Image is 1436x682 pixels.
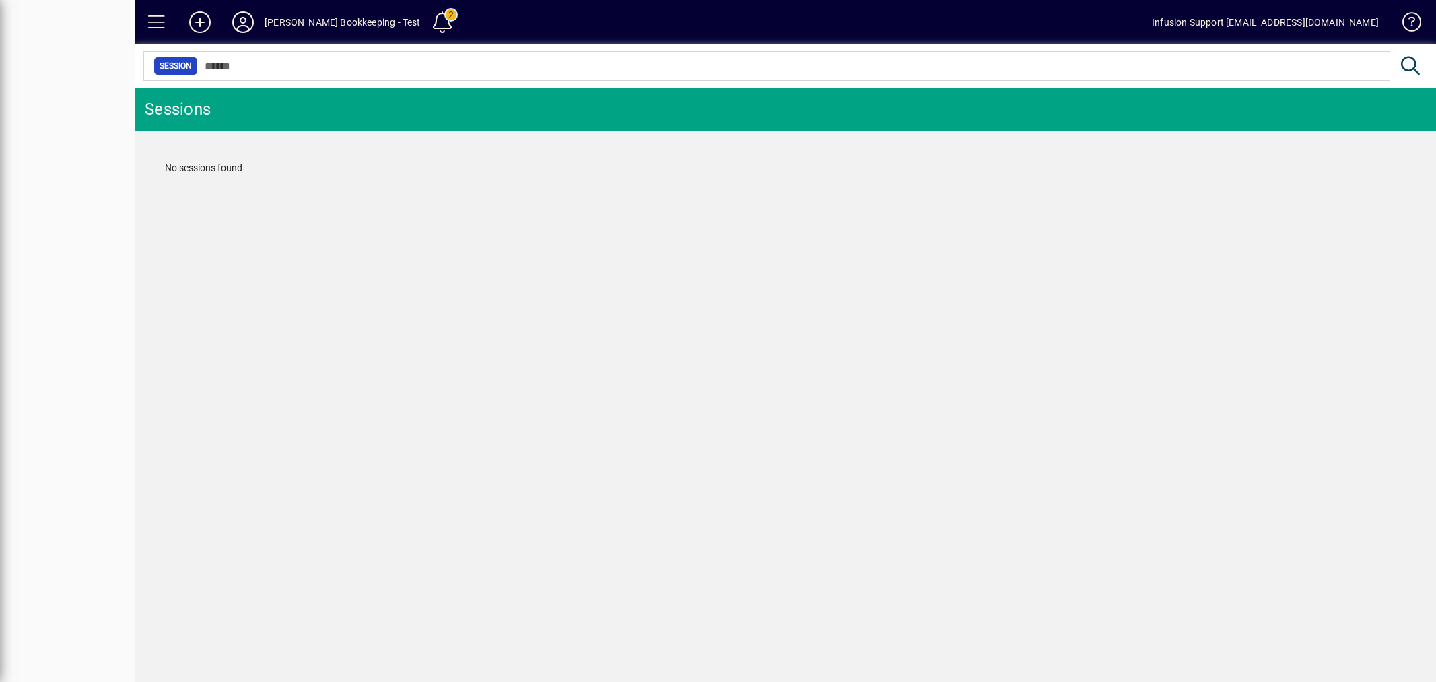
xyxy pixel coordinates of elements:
div: No sessions found [151,148,1419,189]
a: Knowledge Base [1392,3,1419,46]
div: Sessions [145,98,211,120]
div: [PERSON_NAME] Bookkeeping - Test [265,11,421,33]
button: Profile [221,10,265,34]
div: Infusion Support [EMAIL_ADDRESS][DOMAIN_NAME] [1152,11,1379,33]
button: Add [178,10,221,34]
span: Session [160,59,192,73]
